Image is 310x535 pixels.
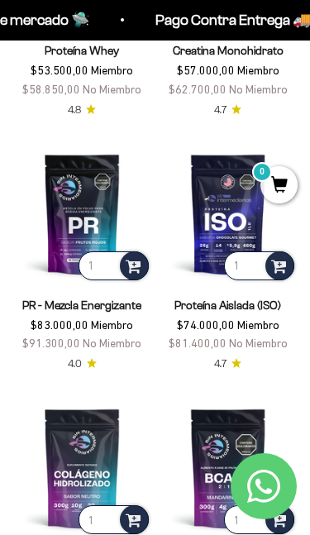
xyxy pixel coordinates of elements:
[12,144,152,284] img: PR - Mezcla Energizante
[177,64,235,77] span: $57.000,00
[214,356,241,371] a: 4.74.7 de 5.0 estrellas
[260,177,298,195] a: 0
[22,83,80,96] span: $58.850,00
[22,337,80,350] span: $91.300,00
[169,83,227,96] span: $62.700,00
[45,45,119,57] a: Proteína Whey
[214,356,227,371] span: 4.7
[31,64,88,77] span: $53.500,00
[237,318,279,332] span: Miembro
[159,144,298,284] img: Proteína Aislada (ISO)
[177,318,235,332] span: $74.000,00
[252,162,272,182] mark: 0
[214,102,241,117] a: 4.74.7 de 5.0 estrellas
[83,337,141,350] span: No Miembro
[68,102,81,117] span: 4.8
[68,356,82,371] span: 4.0
[68,356,97,371] a: 4.04.0 de 5.0 estrellas
[169,337,227,350] span: $81.400,00
[31,318,88,332] span: $83.000,00
[83,83,141,96] span: No Miembro
[91,318,133,332] span: Miembro
[229,83,288,96] span: No Miembro
[214,102,227,117] span: 4.7
[173,45,284,57] a: Creatina Monohidrato
[22,299,141,312] a: PR - Mezcla Energizante
[237,64,279,77] span: Miembro
[229,337,288,350] span: No Miembro
[174,299,281,312] a: Proteína Aislada (ISO)
[91,64,133,77] span: Miembro
[68,102,96,117] a: 4.84.8 de 5.0 estrellas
